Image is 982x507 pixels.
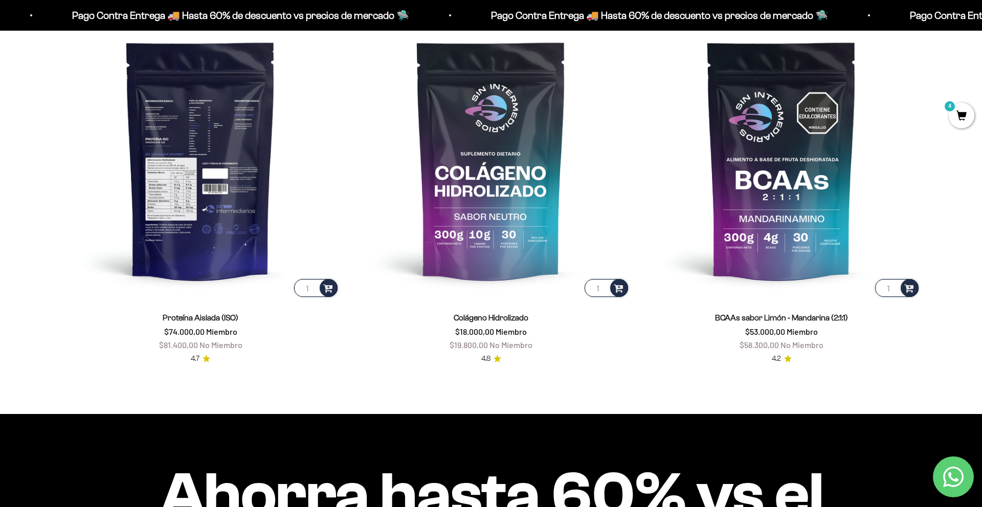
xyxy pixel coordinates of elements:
[61,21,340,299] img: Proteína Aislada (ISO)
[715,313,848,322] a: BCAAs sabor Limón - Mandarina (2:1:1)
[772,353,781,364] span: 4.2
[163,313,238,322] a: Proteína Aislada (ISO)
[780,340,823,350] span: No Miembro
[489,340,532,350] span: No Miembro
[486,7,823,24] p: Pago Contra Entrega 🚚 Hasta 60% de descuento vs precios de mercado 🛸
[740,340,779,350] span: $58.300,00
[496,327,527,336] span: Miembro
[450,340,488,350] span: $19.800,00
[772,353,792,364] a: 4.24.2 de 5.0 estrellas
[949,111,974,122] a: 4
[481,353,501,364] a: 4.84.8 de 5.0 estrellas
[481,353,490,364] span: 4.8
[455,327,494,336] span: $18.000,00
[199,340,242,350] span: No Miembro
[191,353,199,364] span: 4.7
[787,327,818,336] span: Miembro
[206,327,237,336] span: Miembro
[191,353,210,364] a: 4.74.7 de 5.0 estrellas
[164,327,205,336] span: $74.000,00
[454,313,528,322] a: Colágeno Hidrolizado
[67,7,404,24] p: Pago Contra Entrega 🚚 Hasta 60% de descuento vs precios de mercado 🛸
[745,327,785,336] span: $53.000,00
[159,340,198,350] span: $81.400,00
[944,100,956,112] mark: 4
